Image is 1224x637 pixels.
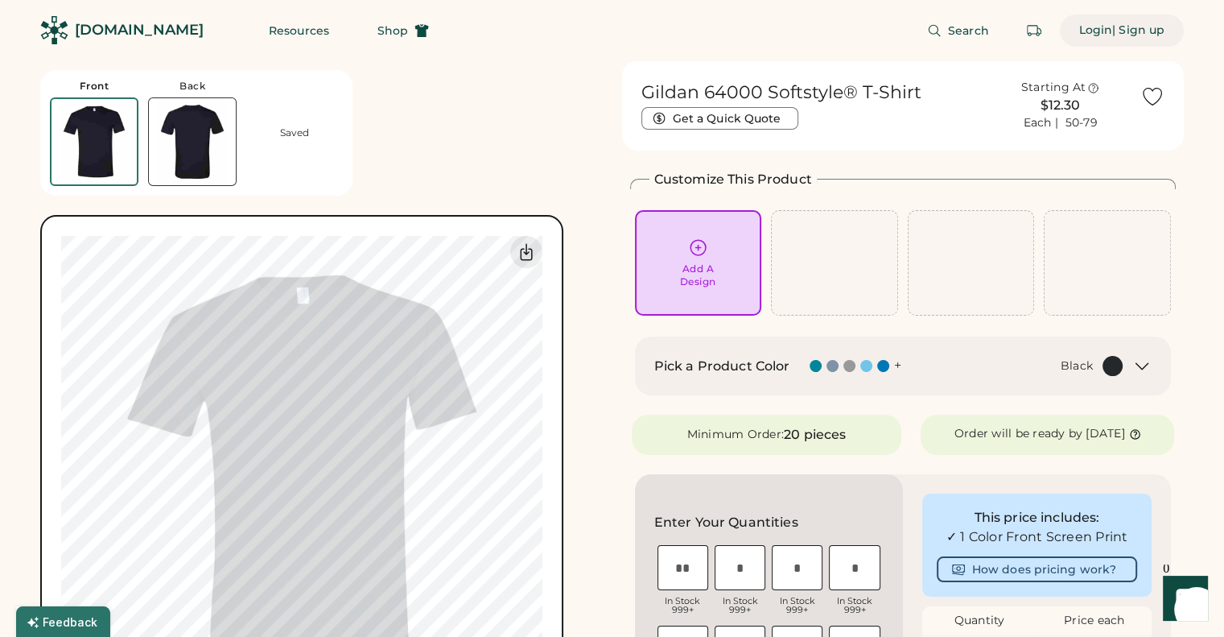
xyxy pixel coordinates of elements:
button: Shop [358,14,448,47]
button: Resources [249,14,348,47]
div: ✓ 1 Color Front Screen Print [937,527,1137,547]
h2: Pick a Product Color [654,357,790,376]
div: 20 pieces [784,425,846,445]
div: Front [80,80,109,93]
div: Minimum Order: [686,427,784,443]
button: Search [908,14,1008,47]
div: Black [1061,358,1093,374]
div: Download Front Mockup [510,236,542,268]
div: Add A Design [680,263,716,288]
div: Each | 50-79 [1023,115,1097,131]
div: Price each [1036,613,1152,629]
span: Shop [377,25,408,36]
div: In Stock 999+ [657,597,708,614]
img: Gildan 64000 Black Back Thumbnail [149,98,236,185]
div: Saved [280,126,309,139]
div: + [894,357,901,374]
button: Get a Quick Quote [641,107,798,130]
div: This price includes: [937,508,1137,527]
iframe: Front Chat [1148,565,1217,634]
button: How does pricing work? [937,556,1137,582]
img: Rendered Logo - Screens [40,16,68,44]
div: Quantity [922,613,1037,629]
h2: Customize This Product [654,170,812,189]
button: Retrieve an order [1018,14,1050,47]
div: In Stock 999+ [829,597,880,614]
div: Order will be ready by [954,426,1083,442]
div: In Stock 999+ [715,597,765,614]
img: Gildan 64000 Black Front Thumbnail [52,99,137,184]
div: [DOMAIN_NAME] [75,20,204,40]
div: In Stock 999+ [772,597,822,614]
div: | Sign up [1112,23,1164,39]
div: Back [179,80,205,93]
span: Search [948,25,989,36]
div: Starting At [1021,80,1086,96]
div: $12.30 [990,96,1131,115]
div: [DATE] [1086,426,1125,442]
h1: Gildan 64000 Softstyle® T-Shirt [641,81,921,104]
h2: Enter Your Quantities [654,513,798,532]
div: Login [1079,23,1113,39]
